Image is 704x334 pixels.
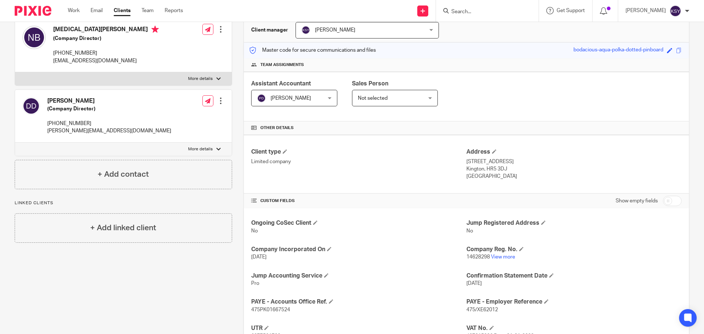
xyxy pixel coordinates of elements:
div: bodacious-aqua-polka-dotted-pinboard [573,46,663,55]
p: Limited company [251,158,466,165]
h4: PAYE - Accounts Office Ref. [251,298,466,306]
p: [PHONE_NUMBER] [53,49,159,57]
span: Sales Person [352,81,388,87]
span: Other details [260,125,294,131]
span: 475PK01667524 [251,307,290,312]
i: Primary [151,26,159,33]
span: 475/XE62012 [466,307,498,312]
p: [PERSON_NAME] [626,7,666,14]
p: More details [188,76,213,82]
h4: + Add linked client [90,222,156,234]
input: Search [451,9,517,15]
p: More details [188,146,213,152]
h4: Ongoing CoSec Client [251,219,466,227]
img: svg%3E [301,26,310,34]
img: svg%3E [257,94,266,103]
h4: Jump Registered Address [466,219,682,227]
span: Pro [251,281,259,286]
span: [DATE] [466,281,482,286]
p: Kington, HR5 3DJ [466,165,682,173]
h3: Client manager [251,26,288,34]
h5: (Company Director) [47,105,171,113]
h4: Company Incorporated On [251,246,466,253]
span: [DATE] [251,254,267,260]
h4: UTR [251,324,466,332]
h4: Confirmation Statement Date [466,272,682,280]
h4: [PERSON_NAME] [47,97,171,105]
span: [PERSON_NAME] [315,27,355,33]
span: Get Support [557,8,585,13]
img: svg%3E [22,97,40,115]
h4: Address [466,148,682,156]
p: [GEOGRAPHIC_DATA] [466,173,682,180]
span: Not selected [358,96,388,101]
h5: (Company Director) [53,35,159,42]
a: Email [91,7,103,14]
p: Master code for secure communications and files [249,47,376,54]
h4: Client type [251,148,466,156]
a: Clients [114,7,131,14]
h4: Jump Accounting Service [251,272,466,280]
label: Show empty fields [616,197,658,205]
a: Work [68,7,80,14]
img: svg%3E [22,26,46,49]
img: Pixie [15,6,51,16]
h4: PAYE - Employer Reference [466,298,682,306]
h4: + Add contact [98,169,149,180]
span: No [466,228,473,234]
a: Team [142,7,154,14]
a: View more [491,254,515,260]
a: Reports [165,7,183,14]
p: [STREET_ADDRESS] [466,158,682,165]
p: Linked clients [15,200,232,206]
span: 14628298 [466,254,490,260]
h4: [MEDICAL_DATA][PERSON_NAME] [53,26,159,35]
h4: CUSTOM FIELDS [251,198,466,204]
p: [PERSON_NAME][EMAIL_ADDRESS][DOMAIN_NAME] [47,127,171,135]
p: [EMAIL_ADDRESS][DOMAIN_NAME] [53,57,159,65]
img: svg%3E [670,5,681,17]
span: Team assignments [260,62,304,68]
span: Assistant Accountant [251,81,311,87]
span: [PERSON_NAME] [271,96,311,101]
p: [PHONE_NUMBER] [47,120,171,127]
span: No [251,228,258,234]
h4: Company Reg. No. [466,246,682,253]
h4: VAT No. [466,324,682,332]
